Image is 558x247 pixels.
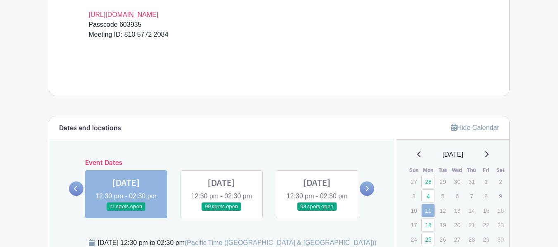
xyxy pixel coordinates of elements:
p: 19 [436,219,449,231]
a: 18 [421,218,435,232]
th: Tue [435,166,450,174]
h6: Dates and locations [59,125,121,132]
p: 17 [407,219,420,231]
p: 12 [436,204,449,217]
p: 20 [450,219,464,231]
p: 29 [479,233,493,246]
a: 4 [421,189,435,203]
th: Wed [450,166,464,174]
p: 5 [436,190,449,202]
p: 7 [465,190,478,202]
p: 29 [436,175,449,188]
a: 25 [421,233,435,246]
p: 2 [494,175,507,188]
p: 6 [450,190,464,202]
p: 24 [407,233,420,246]
span: [DATE] [442,150,463,160]
p: 22 [479,219,493,231]
p: 10 [407,204,420,217]
p: 14 [465,204,478,217]
span: (Pacific Time ([GEOGRAPHIC_DATA] & [GEOGRAPHIC_DATA])) [185,239,377,246]
th: Sun [406,166,421,174]
th: Sat [493,166,508,174]
h6: Event Dates [83,159,360,167]
p: 13 [450,204,464,217]
p: 26 [436,233,449,246]
p: 30 [450,175,464,188]
p: 9 [494,190,507,202]
p: 23 [494,219,507,231]
p: 3 [407,190,420,202]
a: 11 [421,204,435,217]
p: 28 [465,233,478,246]
th: Fri [479,166,493,174]
a: 28 [421,175,435,188]
p: 30 [494,233,507,246]
p: 21 [465,219,478,231]
th: Mon [421,166,435,174]
p: 1 [479,175,493,188]
p: 8 [479,190,493,202]
p: 31 [465,175,478,188]
p: 27 [450,233,464,246]
a: [URL][DOMAIN_NAME] [89,11,159,18]
a: Hide Calendar [451,124,499,131]
p: 15 [479,204,493,217]
th: Thu [464,166,479,174]
p: 27 [407,175,420,188]
p: 16 [494,204,507,217]
div: Meeting ID: 810 5772 2084 [89,30,470,49]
